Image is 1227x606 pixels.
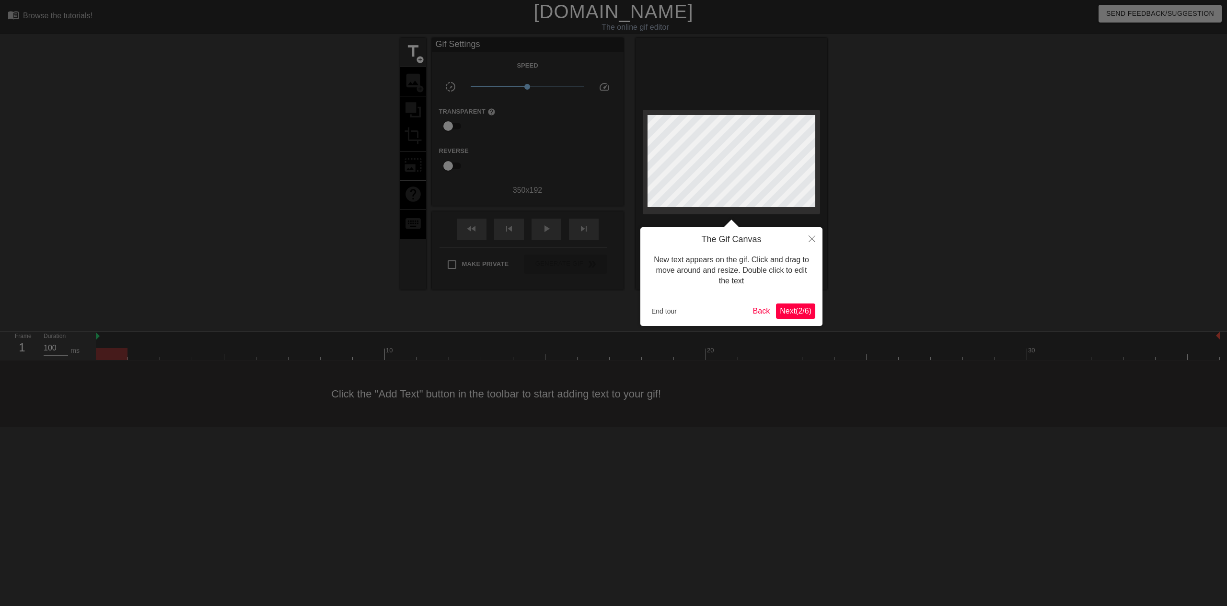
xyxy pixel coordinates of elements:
[648,304,681,318] button: End tour
[801,227,822,249] button: Close
[648,245,815,296] div: New text appears on the gif. Click and drag to move around and resize. Double click to edit the text
[648,234,815,245] h4: The Gif Canvas
[749,303,774,319] button: Back
[780,307,811,315] span: Next ( 2 / 6 )
[776,303,815,319] button: Next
